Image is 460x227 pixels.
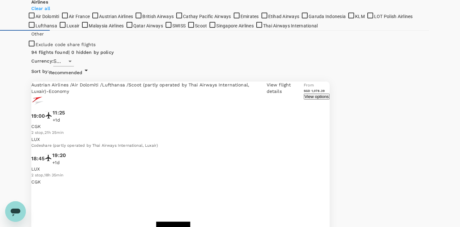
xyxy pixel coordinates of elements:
[52,152,66,159] p: 19:20
[36,41,96,48] p: Exclude code share flights
[31,143,304,149] div: Codeshare (partly operated by Thai Airways International, Luxair)
[31,130,304,136] div: 2 stop , 21h 25min
[46,89,49,94] span: -
[31,136,304,143] p: LUX
[52,160,59,165] span: +1d
[31,166,304,172] p: LUX
[49,89,69,94] span: Economy
[31,82,250,94] span: Austrian Airlines / Air Dolomiti / Lufthansa / Scoot (partly operated by Thai Airways Internation...
[53,109,65,117] p: 11:25
[31,172,304,179] div: 2 stop , 18h 35min
[31,58,53,65] span: Currency :
[53,117,60,123] span: +1d
[267,82,304,94] p: View flight details
[31,94,44,107] img: OS
[31,31,44,37] p: Other
[31,123,304,130] p: CGK
[31,68,49,75] span: Sort by :
[5,201,26,222] iframe: Button to launch messaging window
[304,94,329,100] button: View options
[304,89,329,93] h6: SGD 1,078.39
[304,83,314,87] span: From
[31,155,45,163] p: 18:45
[49,70,83,75] span: Recommended
[31,179,304,185] p: CGK
[66,57,75,66] button: Open
[31,49,330,56] div: 94 flights found | 0 hidden by policy
[31,112,45,120] p: 19:00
